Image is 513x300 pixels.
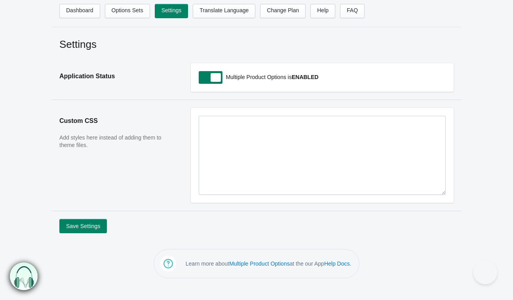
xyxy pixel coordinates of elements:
[10,262,38,290] img: bxm.png
[59,63,175,89] h2: Application Status
[155,4,188,18] a: Settings
[229,260,290,267] a: Multiple Product Options
[260,4,306,18] a: Change Plan
[59,4,100,18] a: Dashboard
[59,219,107,233] button: Save Settings
[186,260,351,268] p: Learn more about at the our App .
[473,260,497,284] iframe: Toggle Customer Support
[224,71,446,83] p: Multiple Product Options is
[105,4,150,18] a: Options Sets
[310,4,335,18] a: Help
[59,134,175,149] p: Add styles here instead of adding them to theme files.
[193,4,255,18] a: Translate Language
[292,74,319,80] b: ENABLED
[59,108,175,134] h2: Custom CSS
[59,37,454,51] h2: Settings
[340,4,365,18] a: FAQ
[324,260,350,267] a: Help Docs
